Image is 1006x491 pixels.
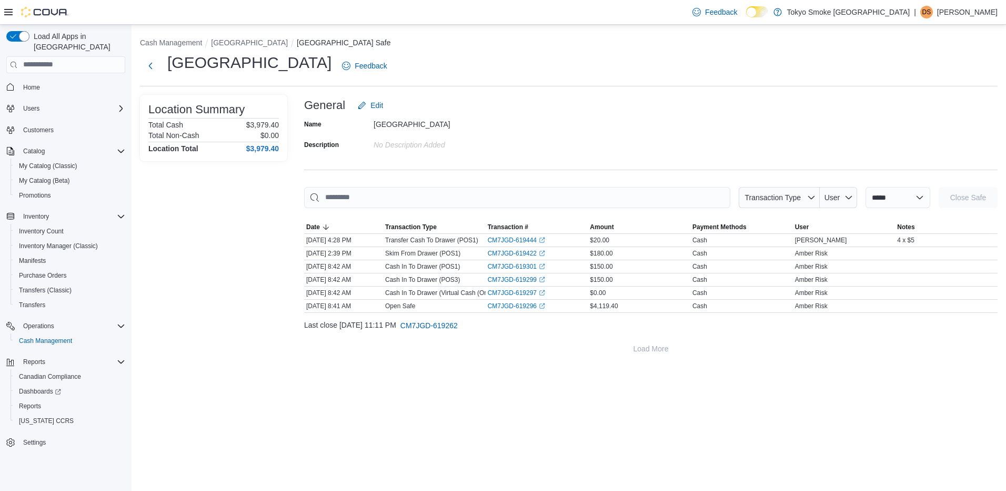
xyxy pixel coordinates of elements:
[385,236,478,244] p: Transfer Cash To Drawer (POS1)
[370,100,383,111] span: Edit
[2,435,129,450] button: Settings
[29,31,125,52] span: Load All Apps in [GEOGRAPHIC_DATA]
[11,399,129,414] button: Reports
[488,236,545,244] a: CM7JGD-619444External link
[11,414,129,428] button: [US_STATE] CCRS
[140,38,202,47] button: Cash Management
[148,144,198,153] h4: Location Total
[2,101,129,116] button: Users
[385,223,437,231] span: Transaction Type
[15,370,85,383] a: Canadian Compliance
[338,55,391,76] a: Feedback
[19,402,41,410] span: Reports
[937,6,998,18] p: [PERSON_NAME]
[148,131,199,140] h6: Total Non-Cash
[539,277,545,283] svg: External link
[19,176,70,185] span: My Catalog (Beta)
[19,210,125,223] span: Inventory
[2,80,129,95] button: Home
[488,223,528,231] span: Transaction #
[15,174,74,187] a: My Catalog (Beta)
[824,193,840,202] span: User
[211,38,288,47] button: [GEOGRAPHIC_DATA]
[787,6,910,18] p: Tokyo Smoke [GEOGRAPHIC_DATA]
[11,283,129,298] button: Transfers (Classic)
[820,187,857,208] button: User
[304,247,383,260] div: [DATE] 2:39 PM
[15,299,49,311] a: Transfers
[15,370,125,383] span: Canadian Compliance
[739,187,820,208] button: Transaction Type
[304,300,383,312] div: [DATE] 8:41 AM
[23,358,45,366] span: Reports
[304,221,383,233] button: Date
[304,260,383,273] div: [DATE] 8:42 AM
[15,189,55,202] a: Promotions
[539,250,545,257] svg: External link
[354,95,387,116] button: Edit
[148,121,183,129] h6: Total Cash
[15,335,125,347] span: Cash Management
[23,147,45,155] span: Catalog
[488,262,545,271] a: CM7JGD-619301External link
[920,6,933,18] div: Destinee Sullivan
[15,225,125,238] span: Inventory Count
[746,6,768,17] input: Dark Mode
[19,124,58,136] a: Customers
[15,335,76,347] a: Cash Management
[590,276,612,284] span: $150.00
[590,249,612,258] span: $180.00
[385,289,531,297] p: Cash In To Drawer (Virtual Cash (Online Payments))
[23,322,54,330] span: Operations
[793,221,896,233] button: User
[19,337,72,345] span: Cash Management
[304,315,998,336] div: Last close [DATE] 11:11 PM
[633,343,669,354] span: Load More
[795,262,828,271] span: Amber Risk
[15,254,125,267] span: Manifests
[795,223,809,231] span: User
[19,242,98,250] span: Inventory Manager (Classic)
[385,276,460,284] p: Cash In To Drawer (POS3)
[692,223,747,231] span: Payment Methods
[11,159,129,173] button: My Catalog (Classic)
[23,212,49,221] span: Inventory
[692,249,707,258] div: Cash
[939,187,998,208] button: Close Safe
[15,240,102,252] a: Inventory Manager (Classic)
[140,55,161,76] button: Next
[304,287,383,299] div: [DATE] 8:42 AM
[897,236,914,244] span: 4 x $5
[15,225,68,238] a: Inventory Count
[385,262,460,271] p: Cash In To Drawer (POS1)
[692,289,707,297] div: Cash
[795,302,828,310] span: Amber Risk
[2,144,129,159] button: Catalog
[304,141,339,149] label: Description
[745,193,801,202] span: Transaction Type
[795,249,828,258] span: Amber Risk
[246,144,279,153] h4: $3,979.40
[690,221,793,233] button: Payment Methods
[167,52,331,73] h1: [GEOGRAPHIC_DATA]
[19,356,49,368] button: Reports
[15,254,50,267] a: Manifests
[692,236,707,244] div: Cash
[19,191,51,200] span: Promotions
[355,61,387,71] span: Feedback
[15,415,125,427] span: Washington CCRS
[19,301,45,309] span: Transfers
[19,356,125,368] span: Reports
[385,249,460,258] p: Skim From Drawer (POS1)
[11,333,129,348] button: Cash Management
[23,438,46,447] span: Settings
[23,104,39,113] span: Users
[590,236,609,244] span: $20.00
[297,38,390,47] button: [GEOGRAPHIC_DATA] Safe
[304,273,383,286] div: [DATE] 8:42 AM
[15,240,125,252] span: Inventory Manager (Classic)
[15,269,125,282] span: Purchase Orders
[396,315,462,336] button: CM7JGD-619262
[19,162,77,170] span: My Catalog (Classic)
[374,136,515,149] div: No Description added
